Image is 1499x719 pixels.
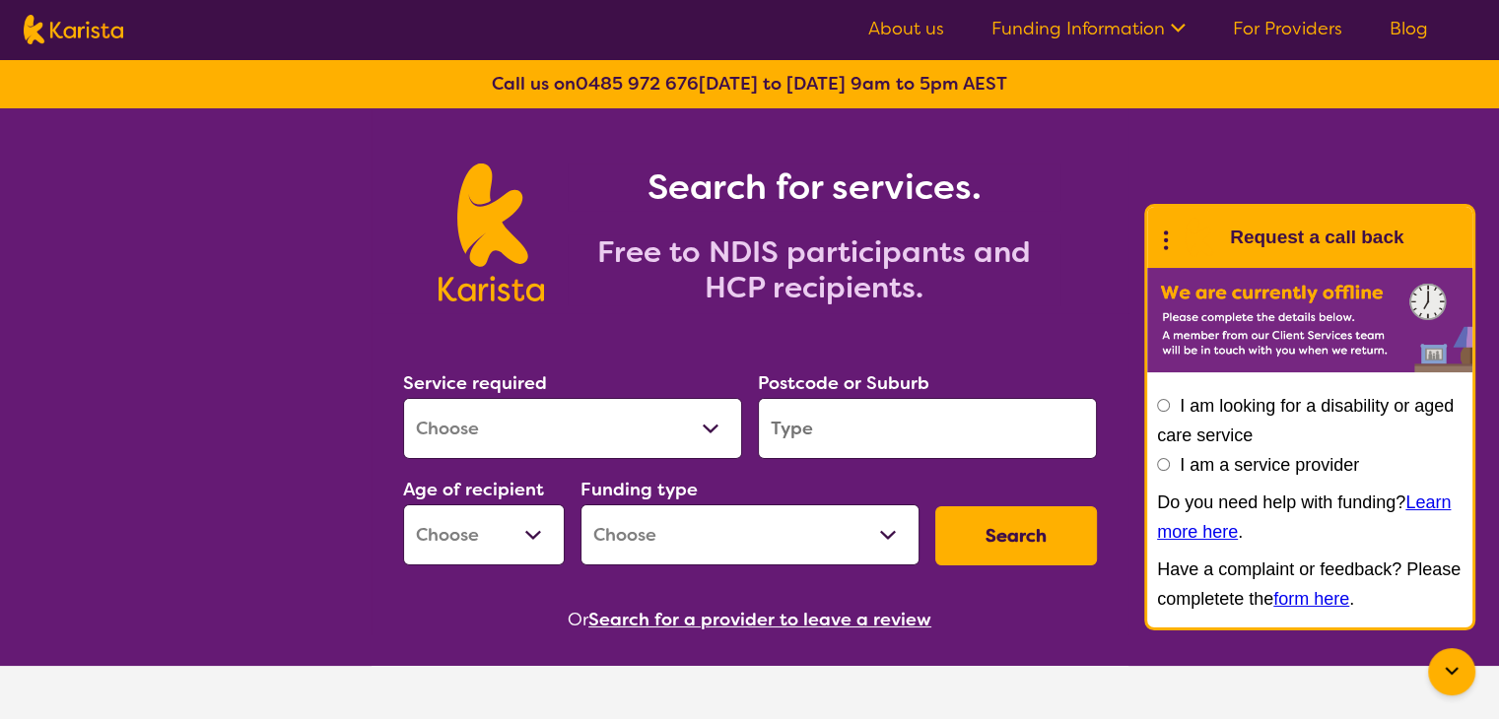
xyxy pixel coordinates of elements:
[1180,455,1359,475] label: I am a service provider
[991,17,1186,40] a: Funding Information
[1390,17,1428,40] a: Blog
[1233,17,1342,40] a: For Providers
[403,478,544,501] label: Age of recipient
[588,605,931,634] button: Search for a provider to leave a review
[935,506,1097,565] button: Search
[758,371,929,395] label: Postcode or Suburb
[1273,589,1349,609] a: form here
[1157,396,1454,445] label: I am looking for a disability or aged care service
[439,163,544,301] img: Karista logo
[1157,555,1463,614] p: Have a complaint or feedback? Please completete the .
[568,163,1060,211] h1: Search for services.
[868,17,944,40] a: About us
[568,234,1060,305] h2: Free to NDIS participants and HCP recipients.
[1230,223,1403,252] h1: Request a call back
[24,15,123,44] img: Karista logo
[568,605,588,634] span: Or
[1147,268,1472,372] img: Karista offline chat form to request call back
[492,72,1007,96] b: Call us on [DATE] to [DATE] 9am to 5pm AEST
[580,478,698,501] label: Funding type
[1157,488,1463,547] p: Do you need help with funding? .
[576,72,699,96] a: 0485 972 676
[403,371,547,395] label: Service required
[758,398,1097,459] input: Type
[1179,218,1218,257] img: Karista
